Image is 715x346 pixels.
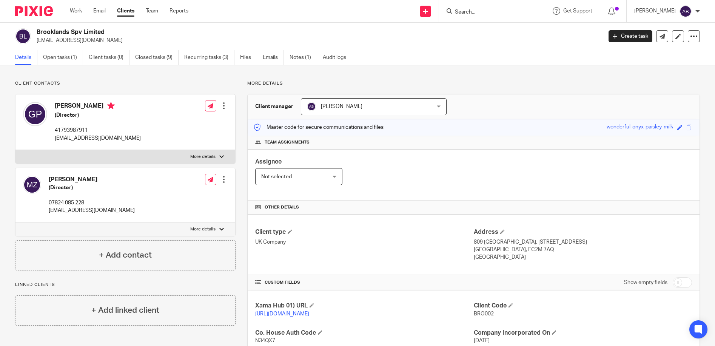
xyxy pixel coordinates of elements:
p: Client contacts [15,80,236,86]
p: Master code for secure communications and files [253,124,384,131]
img: Pixie [15,6,53,16]
a: Audit logs [323,50,352,65]
a: Email [93,7,106,15]
a: Closed tasks (9) [135,50,179,65]
span: BRO002 [474,311,494,317]
h2: Brooklands Spv Limited [37,28,485,36]
span: Team assignments [265,139,310,145]
p: More details [190,154,216,160]
p: 41793987911 [55,127,141,134]
p: 809 [GEOGRAPHIC_DATA], [STREET_ADDRESS] [474,238,692,246]
a: Reports [170,7,188,15]
span: N34QX7 [255,338,275,343]
h4: Client type [255,228,473,236]
p: [EMAIL_ADDRESS][DOMAIN_NAME] [37,37,597,44]
h4: Xama Hub 01) URL [255,302,473,310]
a: [URL][DOMAIN_NAME] [255,311,309,317]
p: Linked clients [15,282,236,288]
span: [DATE] [474,338,490,343]
div: wonderful-onyx-paisley-milk [607,123,673,132]
h4: [PERSON_NAME] [55,102,141,111]
a: Create task [609,30,652,42]
span: Other details [265,204,299,210]
img: svg%3E [23,176,41,194]
label: Show empty fields [624,279,667,286]
h4: [PERSON_NAME] [49,176,135,184]
h4: + Add contact [99,249,152,261]
h3: Client manager [255,103,293,110]
p: More details [247,80,700,86]
a: Details [15,50,37,65]
h4: CUSTOM FIELDS [255,280,473,286]
p: [PERSON_NAME] [634,7,676,15]
h4: Co. House Auth Code [255,329,473,337]
h4: + Add linked client [91,304,159,316]
a: Open tasks (1) [43,50,83,65]
span: Not selected [261,174,292,179]
h4: Company Incorporated On [474,329,692,337]
i: Primary [107,102,115,110]
span: Assignee [255,159,282,165]
span: Get Support [563,8,592,14]
p: More details [190,226,216,232]
a: Team [146,7,158,15]
a: Work [70,7,82,15]
a: Emails [263,50,284,65]
h4: Client Code [474,302,692,310]
h5: (Director) [49,184,135,192]
p: [EMAIL_ADDRESS][DOMAIN_NAME] [49,207,135,214]
p: 07824 085 228 [49,199,135,207]
p: [EMAIL_ADDRESS][DOMAIN_NAME] [55,134,141,142]
a: Files [240,50,257,65]
h5: (Director) [55,111,141,119]
img: svg%3E [15,28,31,44]
p: [GEOGRAPHIC_DATA], EC2M 7AQ [474,246,692,253]
img: svg%3E [680,5,692,17]
img: svg%3E [307,102,316,111]
a: Clients [117,7,134,15]
a: Notes (1) [290,50,317,65]
a: Client tasks (0) [89,50,129,65]
p: UK Company [255,238,473,246]
span: [PERSON_NAME] [321,104,362,109]
img: svg%3E [23,102,47,126]
p: [GEOGRAPHIC_DATA] [474,253,692,261]
h4: Address [474,228,692,236]
a: Recurring tasks (3) [184,50,234,65]
input: Search [454,9,522,16]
